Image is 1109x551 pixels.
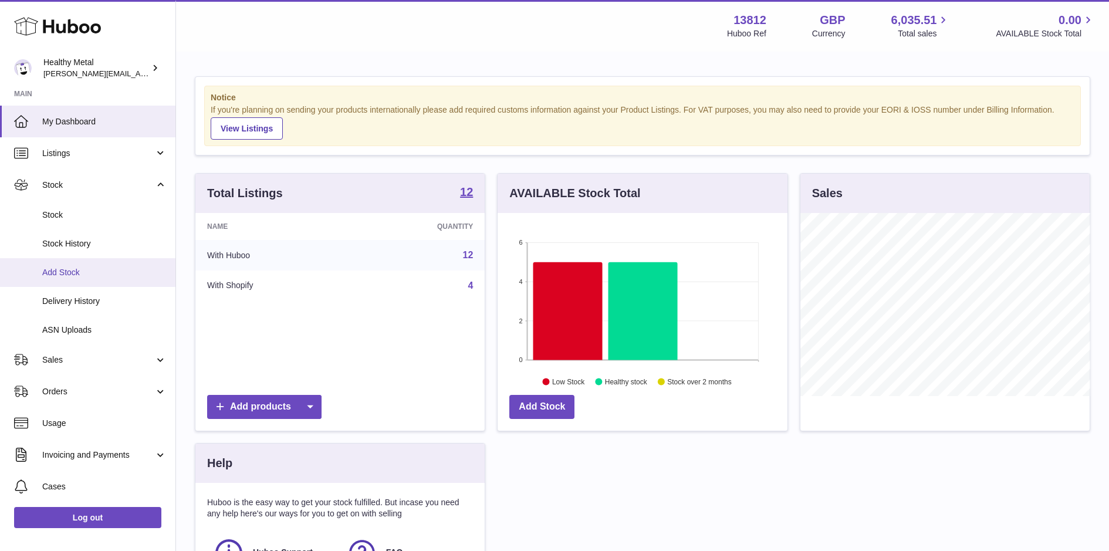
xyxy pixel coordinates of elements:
span: AVAILABLE Stock Total [996,28,1095,39]
img: jose@healthy-metal.com [14,59,32,77]
a: 12 [460,186,473,200]
td: With Shopify [195,271,351,301]
a: 0.00 AVAILABLE Stock Total [996,12,1095,39]
div: Huboo Ref [727,28,766,39]
span: Usage [42,418,167,429]
text: 2 [519,317,523,324]
a: 4 [468,280,473,290]
h3: AVAILABLE Stock Total [509,185,640,201]
strong: 13812 [733,12,766,28]
th: Name [195,213,351,240]
span: ASN Uploads [42,324,167,336]
td: With Huboo [195,240,351,271]
th: Quantity [351,213,485,240]
div: If you're planning on sending your products internationally please add required customs informati... [211,104,1074,140]
h3: Help [207,455,232,471]
a: View Listings [211,117,283,140]
span: [PERSON_NAME][EMAIL_ADDRESS][DOMAIN_NAME] [43,69,235,78]
p: Huboo is the easy way to get your stock fulfilled. But incase you need any help here's our ways f... [207,497,473,519]
span: Stock [42,180,154,191]
span: Total sales [898,28,950,39]
a: Add Stock [509,395,574,419]
a: Log out [14,507,161,528]
a: Add products [207,395,322,419]
text: Low Stock [552,377,585,386]
span: Stock History [42,238,167,249]
strong: 12 [460,186,473,198]
h3: Total Listings [207,185,283,201]
h3: Sales [812,185,843,201]
span: My Dashboard [42,116,167,127]
span: Delivery History [42,296,167,307]
a: 12 [463,250,474,260]
span: Stock [42,209,167,221]
span: 6,035.51 [891,12,937,28]
text: Stock over 2 months [668,377,732,386]
span: 0.00 [1059,12,1081,28]
strong: Notice [211,92,1074,103]
span: Listings [42,148,154,159]
text: 4 [519,278,523,285]
a: 6,035.51 Total sales [891,12,951,39]
div: Healthy Metal [43,57,149,79]
span: Invoicing and Payments [42,449,154,461]
span: Sales [42,354,154,366]
div: Currency [812,28,846,39]
text: 6 [519,239,523,246]
text: 0 [519,356,523,363]
span: Orders [42,386,154,397]
span: Add Stock [42,267,167,278]
text: Healthy stock [605,377,648,386]
strong: GBP [820,12,845,28]
span: Cases [42,481,167,492]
